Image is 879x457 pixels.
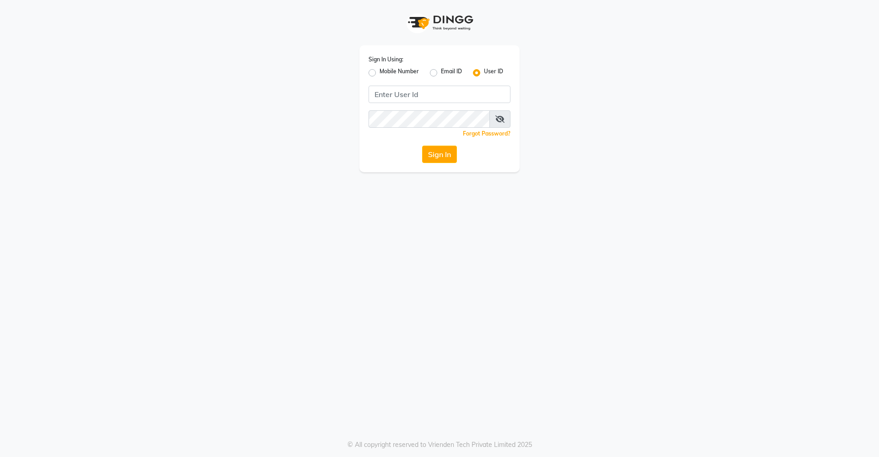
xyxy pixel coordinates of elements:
[484,67,503,78] label: User ID
[422,146,457,163] button: Sign In
[403,9,476,36] img: logo1.svg
[369,110,490,128] input: Username
[463,130,510,137] a: Forgot Password?
[380,67,419,78] label: Mobile Number
[441,67,462,78] label: Email ID
[369,86,510,103] input: Username
[369,55,403,64] label: Sign In Using:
